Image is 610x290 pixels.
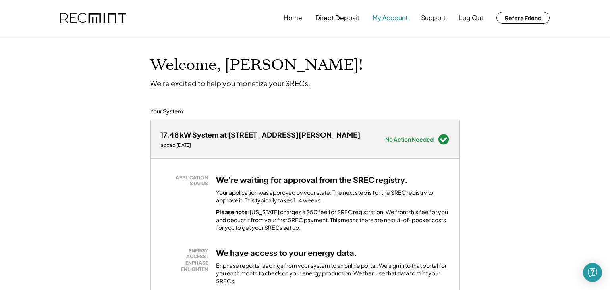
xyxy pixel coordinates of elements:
[373,10,408,26] button: My Account
[150,56,363,75] h1: Welcome, [PERSON_NAME]!
[216,248,357,258] h3: We have access to your energy data.
[385,136,434,142] div: No Action Needed
[421,10,446,26] button: Support
[160,142,360,148] div: added [DATE]
[216,262,450,285] div: Enphase reports readings from your system to an online portal. We sign in to that portal for you ...
[216,175,408,185] h3: We're waiting for approval from the SREC registry.
[160,130,360,139] div: 17.48 kW System at [STREET_ADDRESS][PERSON_NAME]
[164,248,208,272] div: ENERGY ACCESS: ENPHASE ENLIGHTEN
[150,79,310,88] div: We're excited to help you monetize your SRECs.
[216,208,250,215] strong: Please note:
[315,10,359,26] button: Direct Deposit
[284,10,302,26] button: Home
[164,175,208,187] div: APPLICATION STATUS
[496,12,550,24] button: Refer a Friend
[216,189,450,204] div: Your application was approved by your state. The next step is for the SREC registry to approve it...
[216,208,450,232] div: [US_STATE] charges a $50 fee for SREC registration. We front this fee for you and deduct it from ...
[583,263,602,282] div: Open Intercom Messenger
[150,108,185,115] div: Your System:
[459,10,483,26] button: Log Out
[60,13,126,23] img: recmint-logotype%403x.png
